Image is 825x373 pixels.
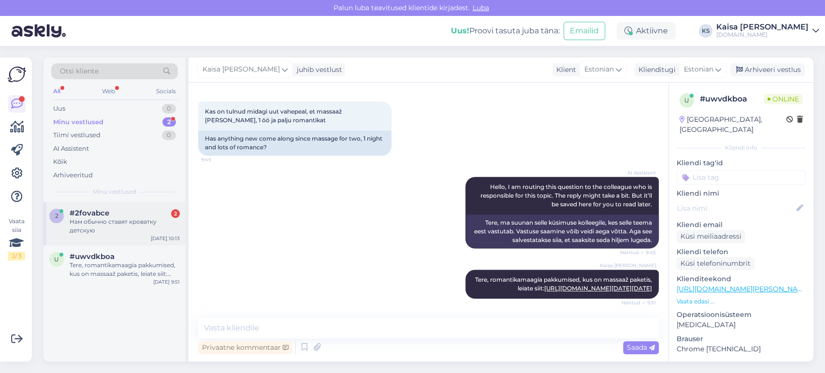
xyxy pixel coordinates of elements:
[552,65,576,75] div: Klient
[620,299,656,306] span: Nähtud ✓ 9:51
[564,22,605,40] button: Emailid
[93,187,136,196] span: Minu vestlused
[53,171,93,180] div: Arhiveeritud
[154,85,178,98] div: Socials
[198,341,292,354] div: Privaatne kommentaar
[162,104,176,114] div: 0
[544,285,652,292] a: [URL][DOMAIN_NAME][DATE][DATE]
[677,297,806,306] p: Vaata edasi ...
[677,203,795,214] input: Lisa nimi
[716,31,809,39] div: [DOMAIN_NAME]
[53,130,101,140] div: Tiimi vestlused
[677,143,806,152] div: Kliendi info
[70,261,180,278] div: Tere, romantikamaagia pakkumised, kus on massaaž paketis, leiate siit: [URL][DOMAIN_NAME][DATE][D...
[451,25,560,37] div: Proovi tasuta juba täna:
[100,85,117,98] div: Web
[171,209,180,218] div: 2
[730,63,805,76] div: Arhiveeri vestlus
[764,94,803,104] span: Online
[153,278,180,286] div: [DATE] 9:51
[684,97,689,104] span: u
[716,23,819,39] a: Kaisa [PERSON_NAME][DOMAIN_NAME]
[162,130,176,140] div: 0
[627,343,655,352] span: Saada
[198,130,391,156] div: Has anything new come along since massage for two, 1 night and lots of romance?
[8,217,25,260] div: Vaata siia
[470,3,492,12] span: Luba
[8,252,25,260] div: 2 / 3
[677,230,745,243] div: Küsi meiliaadressi
[677,334,806,344] p: Brauser
[680,115,786,135] div: [GEOGRAPHIC_DATA], [GEOGRAPHIC_DATA]
[54,256,59,263] span: u
[677,310,806,320] p: Operatsioonisüsteem
[465,215,659,248] div: Tere, ma suunan selle küsimuse kolleegile, kes selle teema eest vastutab. Vastuse saamine võib ve...
[205,108,343,124] span: Kas on tulnud midagi uut vahepeal, et massaaž [PERSON_NAME], 1 öö ja palju romantikat
[677,247,806,257] p: Kliendi telefon
[201,156,237,163] span: 9:45
[620,169,656,176] span: AI Assistent
[162,117,176,127] div: 2
[620,249,656,256] span: Nähtud ✓ 9:45
[677,158,806,168] p: Kliendi tag'id
[70,209,109,217] span: #2fovabce
[716,23,809,31] div: Kaisa [PERSON_NAME]
[480,183,653,208] span: Hello, I am routing this question to the colleague who is responsible for this topic. The reply m...
[677,257,754,270] div: Küsi telefoninumbrit
[700,93,764,105] div: # uwvdkboa
[684,64,713,75] span: Estonian
[51,85,62,98] div: All
[60,66,99,76] span: Otsi kliente
[70,252,115,261] span: #uwvdkboa
[53,117,103,127] div: Minu vestlused
[699,24,712,38] div: KS
[293,65,342,75] div: juhib vestlust
[475,276,653,292] span: Tere, romantikamaagia pakkumised, kus on massaaž paketis, leiate siit:
[617,22,676,40] div: Aktiivne
[451,26,469,35] b: Uus!
[55,212,58,219] span: 2
[584,64,614,75] span: Estonian
[600,262,656,269] span: Kaisa [PERSON_NAME]
[677,188,806,199] p: Kliendi nimi
[53,157,67,167] div: Kõik
[677,274,806,284] p: Klienditeekond
[8,65,26,84] img: Askly Logo
[677,170,806,185] input: Lisa tag
[203,64,280,75] span: Kaisa [PERSON_NAME]
[151,235,180,242] div: [DATE] 10:13
[70,217,180,235] div: Нам обычно ставят кроватку детскую
[53,104,65,114] div: Uus
[677,320,806,330] p: [MEDICAL_DATA]
[53,144,89,154] div: AI Assistent
[635,65,676,75] div: Klienditugi
[677,220,806,230] p: Kliendi email
[677,344,806,354] p: Chrome [TECHNICAL_ID]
